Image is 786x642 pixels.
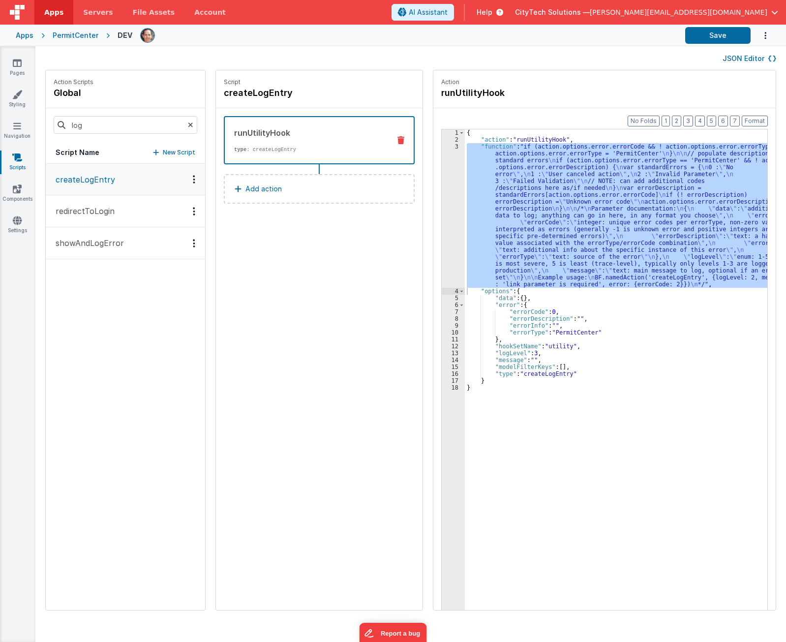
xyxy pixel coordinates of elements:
[477,7,492,17] span: Help
[50,205,115,217] p: redirectToLogin
[718,116,728,126] button: 6
[163,148,195,157] p: New Script
[50,174,115,185] p: createLogEntry
[141,29,154,42] img: e92780d1901cbe7d843708aaaf5fdb33
[590,7,767,17] span: [PERSON_NAME][EMAIL_ADDRESS][DOMAIN_NAME]
[442,343,465,350] div: 12
[46,227,205,259] button: showAndLogError
[234,146,382,153] p: : createLogEntry
[442,370,465,377] div: 16
[133,7,175,17] span: File Assets
[730,116,740,126] button: 7
[442,308,465,315] div: 7
[54,78,93,86] p: Action Scripts
[46,195,205,227] button: redirectToLogin
[742,116,768,126] button: Format
[515,7,778,17] button: CityTech Solutions — [PERSON_NAME][EMAIL_ADDRESS][DOMAIN_NAME]
[409,7,448,17] span: AI Assistant
[695,116,705,126] button: 4
[54,86,93,100] h4: global
[662,116,670,126] button: 1
[442,377,465,384] div: 17
[442,315,465,322] div: 8
[442,336,465,343] div: 11
[442,136,465,143] div: 2
[245,183,282,195] p: Add action
[16,31,33,40] div: Apps
[751,26,770,46] button: Options
[442,302,465,308] div: 6
[187,239,201,247] div: Options
[707,116,716,126] button: 5
[723,54,776,63] button: JSON Editor
[442,143,465,288] div: 3
[153,148,195,157] button: New Script
[515,7,590,17] span: CityTech Solutions —
[44,7,63,17] span: Apps
[234,147,246,153] strong: type
[234,127,382,139] div: runUtilityHook
[224,78,415,86] p: Script
[628,116,660,126] button: No Folds
[118,31,132,40] div: DEV
[442,384,465,391] div: 18
[392,4,454,21] button: AI Assistant
[442,357,465,364] div: 14
[56,148,99,157] h5: Script Name
[46,164,205,195] button: createLogEntry
[683,116,693,126] button: 3
[187,207,201,215] div: Options
[224,174,415,204] button: Add action
[442,350,465,357] div: 13
[442,129,465,136] div: 1
[442,288,465,295] div: 4
[441,86,589,100] h4: runUtilityHook
[442,322,465,329] div: 9
[441,78,768,86] p: Action
[50,237,124,249] p: showAndLogError
[187,175,201,183] div: Options
[685,27,751,44] button: Save
[442,329,465,336] div: 10
[224,86,371,100] h4: createLogEntry
[54,116,197,134] input: Search scripts
[672,116,681,126] button: 2
[442,295,465,302] div: 5
[53,31,98,40] div: PermitCenter
[83,7,113,17] span: Servers
[442,364,465,370] div: 15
